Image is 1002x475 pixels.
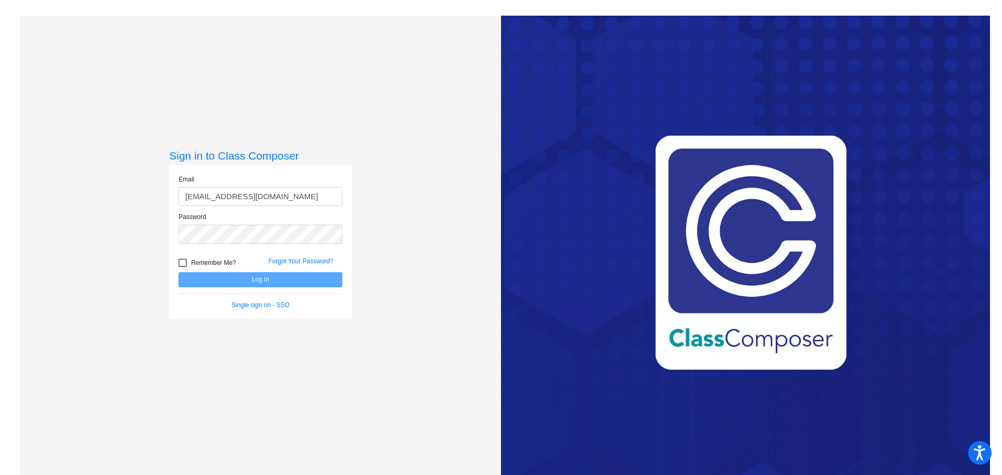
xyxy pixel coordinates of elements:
h3: Sign in to Class Composer [169,149,352,162]
label: Password [178,212,206,222]
a: Single sign on - SSO [232,301,290,309]
label: Email [178,175,194,184]
a: Forgot Your Password? [268,258,333,265]
button: Log In [178,272,342,287]
span: Remember Me? [191,257,236,269]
